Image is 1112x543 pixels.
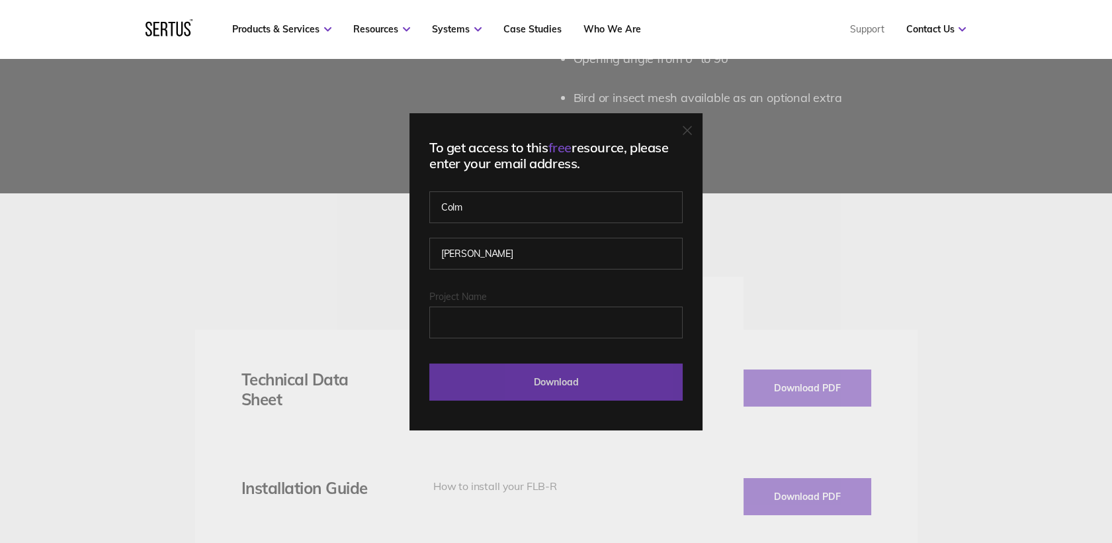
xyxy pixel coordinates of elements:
a: Case Studies [503,23,562,35]
input: First name* [429,191,683,223]
a: Systems [432,23,482,35]
span: free [548,139,572,156]
a: Contact Us [906,23,966,35]
span: Project Name [429,291,487,303]
input: Last name* [429,238,683,270]
input: Download [429,364,683,401]
a: Resources [353,23,410,35]
a: Who We Are [583,23,640,35]
a: Products & Services [232,23,331,35]
a: Support [849,23,884,35]
div: To get access to this resource, please enter your email address. [429,140,683,172]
